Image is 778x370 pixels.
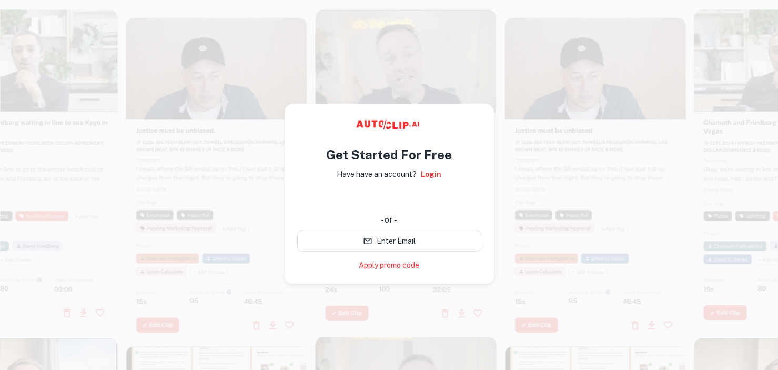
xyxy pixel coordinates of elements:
div: - or - [297,214,481,226]
button: Enter Email [297,231,481,252]
a: Apply promo code [359,260,419,271]
p: Have have an account? [337,168,417,180]
h4: Get Started For Free [326,145,452,164]
iframe: “使用 Google 账号登录”按钮 [292,187,487,211]
a: Login [421,168,441,180]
